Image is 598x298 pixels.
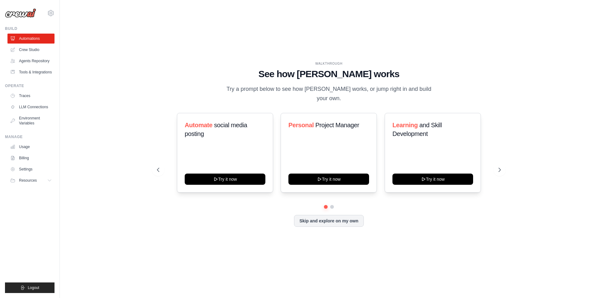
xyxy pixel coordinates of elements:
button: Skip and explore on my own [294,215,363,227]
a: Usage [7,142,55,152]
a: Automations [7,34,55,44]
button: Try it now [392,174,473,185]
p: Try a prompt below to see how [PERSON_NAME] works, or jump right in and build your own. [224,85,434,103]
span: Logout [28,285,39,290]
a: Agents Repository [7,56,55,66]
h1: See how [PERSON_NAME] works [157,68,501,80]
div: Build [5,26,55,31]
span: social media posting [185,122,247,137]
button: Logout [5,282,55,293]
span: Personal [288,122,314,128]
button: Try it now [288,174,369,185]
a: Billing [7,153,55,163]
span: Project Manager [316,122,359,128]
button: Resources [7,175,55,185]
div: Operate [5,83,55,88]
button: Try it now [185,174,265,185]
span: Resources [19,178,37,183]
a: Traces [7,91,55,101]
div: Manage [5,134,55,139]
span: Automate [185,122,212,128]
img: Logo [5,8,36,18]
a: Tools & Integrations [7,67,55,77]
span: Learning [392,122,418,128]
span: and Skill Development [392,122,442,137]
a: Crew Studio [7,45,55,55]
a: Settings [7,164,55,174]
a: LLM Connections [7,102,55,112]
a: Environment Variables [7,113,55,128]
div: WALKTHROUGH [157,61,501,66]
